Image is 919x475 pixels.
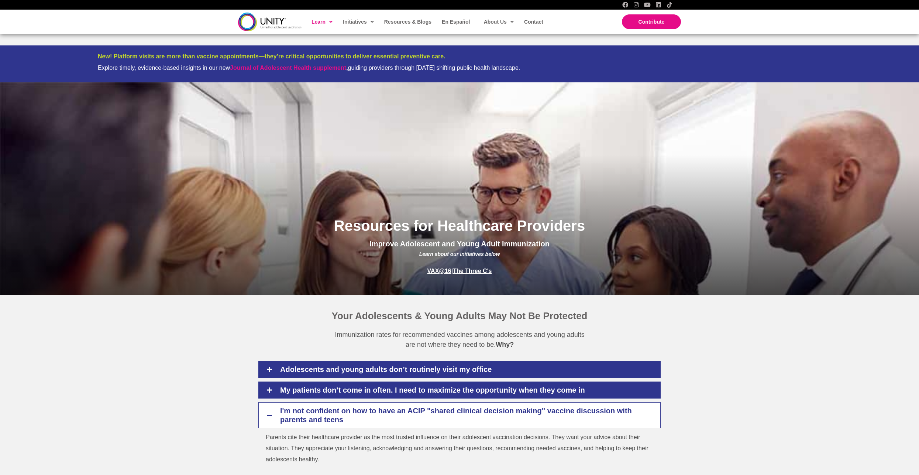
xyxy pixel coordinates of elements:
span: Resources for Healthcare Providers [334,218,585,234]
a: About Us [480,13,517,30]
a: Facebook [622,2,628,8]
span: En Español [442,19,470,25]
span: Resources & Blogs [384,19,431,25]
a: TikTok [667,2,672,8]
div: Explore timely, evidence-based insights in our new guiding providers through [DATE] shifting publ... [98,64,821,71]
h4: I'm not confident on how to have an ACIP "shared clinical decision making" vaccine discussion wit... [273,406,653,424]
h4: Adolescents and young adults don’t routinely visit my office [273,365,653,374]
img: unity-logo-dark [238,13,302,31]
span: About Us [484,16,514,27]
a: Journal of Adolescent Health supplement [230,65,346,71]
span: Contact [524,19,543,25]
a: En Español [438,13,473,30]
span: Your Adolescents & Young Adults May Not Be Protected [332,310,588,321]
a: The Three C's [453,268,492,274]
a: VAX@16 [427,268,451,274]
a: YouTube [644,2,650,8]
a: Instagram [633,2,639,8]
span: New! Platform visits are more than vaccine appointments—they’re critical opportunities to deliver... [98,53,445,59]
p: Parents cite their healthcare provider as the most trusted influence on their adolescent vaccinat... [266,432,653,465]
h4: My patients don’t come in often. I need to maximize the opportunity when they come in [273,386,653,394]
a: Contact [520,13,546,30]
a: Resources & Blogs [381,13,434,30]
p: Immunization rates for recommended vaccines among adolescents and young adults are not where they... [333,330,587,350]
p: Improve Adolescent and Young Adult Immunization [264,239,655,258]
span: Learn about our initiatives below [419,251,500,257]
a: Contribute [622,14,681,29]
strong: Why? [496,341,514,348]
span: Initiatives [343,16,374,27]
span: Contribute [639,19,665,25]
a: LinkedIn [655,2,661,8]
span: Learn [312,16,333,27]
strong: , [230,65,348,71]
p: | [257,266,662,277]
